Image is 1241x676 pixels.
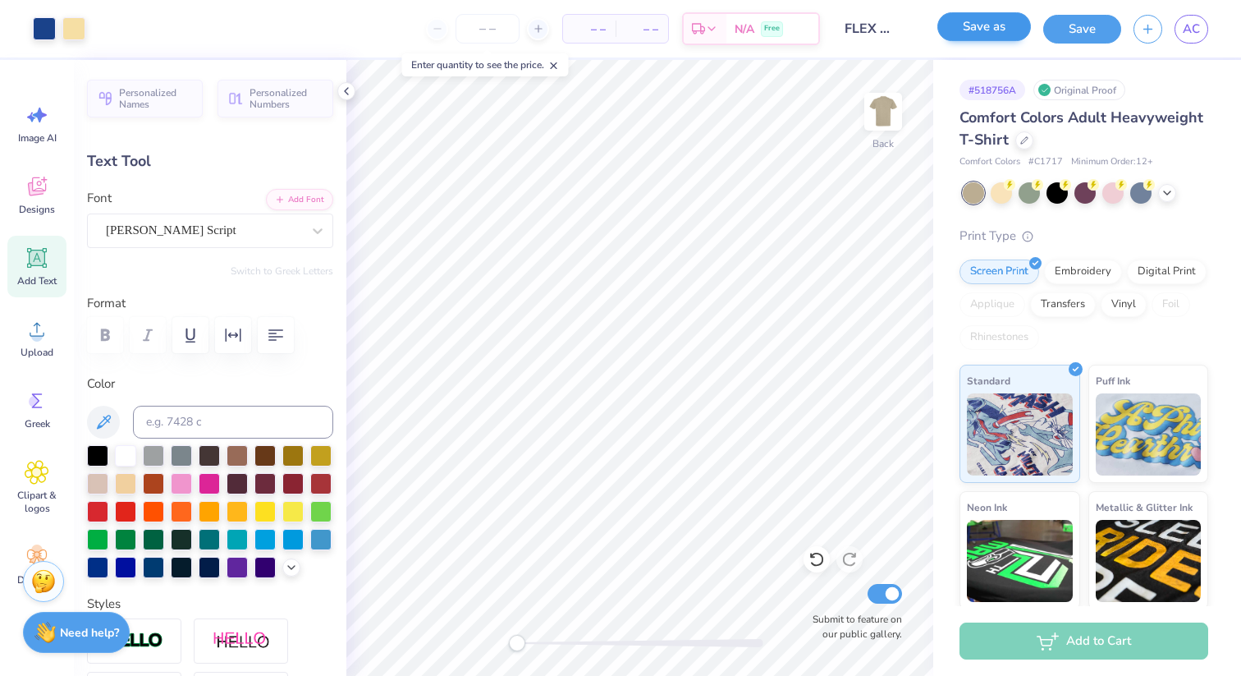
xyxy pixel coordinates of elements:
[106,632,163,651] img: Stroke
[133,406,333,439] input: e.g. 7428 c
[735,21,754,38] span: N/A
[959,108,1203,149] span: Comfort Colors Adult Heavyweight T-Shirt
[937,12,1031,41] button: Save as
[231,264,333,278] button: Switch to Greek Letters
[764,23,780,34] span: Free
[1096,520,1202,602] img: Metallic & Glitter Ink
[87,375,333,393] label: Color
[1033,80,1125,100] div: Original Proof
[213,631,270,651] img: Shadow
[19,203,55,216] span: Designs
[218,80,333,117] button: Personalized Numbers
[456,14,520,44] input: – –
[959,292,1025,317] div: Applique
[804,612,902,642] label: Submit to feature on our public gallery.
[625,21,658,38] span: – –
[10,489,64,515] span: Clipart & logos
[1096,393,1202,476] img: Puff Ink
[1183,20,1200,39] span: AC
[87,150,333,172] div: Text Tool
[573,21,606,38] span: – –
[959,80,1025,100] div: # 518756A
[1127,260,1207,284] div: Digital Print
[87,595,121,614] label: Styles
[967,393,1073,476] img: Standard
[959,325,1039,350] div: Rhinestones
[60,625,119,641] strong: Need help?
[959,227,1208,246] div: Print Type
[87,80,203,117] button: Personalized Names
[1175,15,1208,44] a: AC
[1043,15,1121,44] button: Save
[17,573,57,586] span: Decorate
[967,372,1010,389] span: Standard
[87,189,112,208] label: Font
[25,417,50,430] span: Greek
[1096,372,1130,389] span: Puff Ink
[250,87,323,110] span: Personalized Numbers
[959,260,1039,284] div: Screen Print
[967,499,1007,516] span: Neon Ink
[832,12,913,45] input: Untitled Design
[402,53,569,76] div: Enter quantity to see the price.
[1096,499,1193,516] span: Metallic & Glitter Ink
[17,274,57,287] span: Add Text
[1044,260,1122,284] div: Embroidery
[119,87,193,110] span: Personalized Names
[867,95,900,128] img: Back
[1071,155,1153,169] span: Minimum Order: 12 +
[1030,292,1096,317] div: Transfers
[967,520,1073,602] img: Neon Ink
[872,136,894,151] div: Back
[509,635,525,651] div: Accessibility label
[21,346,53,359] span: Upload
[266,189,333,210] button: Add Font
[18,131,57,145] span: Image AI
[959,155,1020,169] span: Comfort Colors
[1101,292,1147,317] div: Vinyl
[1152,292,1190,317] div: Foil
[1028,155,1063,169] span: # C1717
[87,294,333,313] label: Format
